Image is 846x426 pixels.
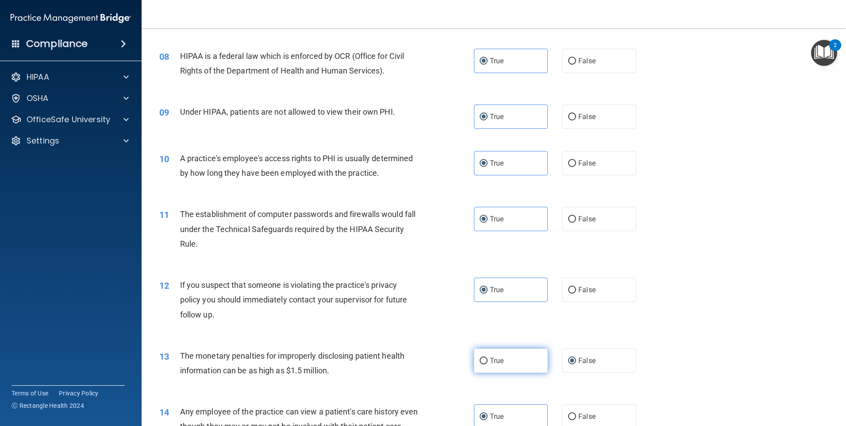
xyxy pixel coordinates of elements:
span: 10 [159,154,169,164]
input: False [568,414,576,420]
span: True [490,159,504,167]
iframe: Drift Widget Chat Controller [693,363,835,399]
span: 11 [159,209,169,220]
p: HIPAA [27,72,49,82]
a: HIPAA [11,72,129,82]
input: False [568,287,576,294]
input: True [480,358,488,364]
span: The monetary penalties for improperly disclosing patient health information can be as high as $1.... [180,351,404,375]
span: True [490,356,504,365]
span: True [490,112,504,121]
input: True [480,287,488,294]
span: False [578,57,596,65]
input: True [480,414,488,420]
span: 14 [159,407,169,418]
input: True [480,216,488,223]
span: 12 [159,280,169,291]
input: False [568,358,576,364]
span: The establishment of computer passwords and firewalls would fall under the Technical Safeguards r... [180,209,415,248]
span: True [490,286,504,294]
div: 2 [834,45,837,57]
span: 13 [159,351,169,362]
input: False [568,58,576,65]
span: False [578,356,596,365]
input: False [568,160,576,167]
input: True [480,160,488,167]
span: False [578,412,596,421]
input: False [568,216,576,223]
span: HIPAA is a federal law which is enforced by OCR (Office for Civil Rights of the Department of Hea... [180,51,404,75]
a: OSHA [11,93,129,104]
p: Settings [27,136,59,146]
p: OfficeSafe University [27,114,110,125]
a: Privacy Policy [59,389,99,398]
span: False [578,286,596,294]
input: False [568,114,576,120]
span: If you suspect that someone is violating the practice's privacy policy you should immediately con... [180,280,407,319]
span: A practice's employee's access rights to PHI is usually determined by how long they have been emp... [180,154,413,178]
span: False [578,215,596,223]
span: Ⓒ Rectangle Health 2024 [12,401,84,410]
span: True [490,57,504,65]
a: Settings [11,136,129,146]
a: Terms of Use [12,389,48,398]
input: True [480,114,488,120]
span: True [490,215,504,223]
span: 08 [159,51,169,62]
p: OSHA [27,93,49,104]
span: Under HIPAA, patients are not allowed to view their own PHI. [180,107,395,116]
span: 09 [159,107,169,118]
span: False [578,159,596,167]
a: OfficeSafe University [11,114,129,125]
h4: Compliance [26,38,88,50]
input: True [480,58,488,65]
span: True [490,412,504,421]
img: PMB logo [11,9,131,27]
span: False [578,112,596,121]
button: Open Resource Center, 2 new notifications [811,40,837,66]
